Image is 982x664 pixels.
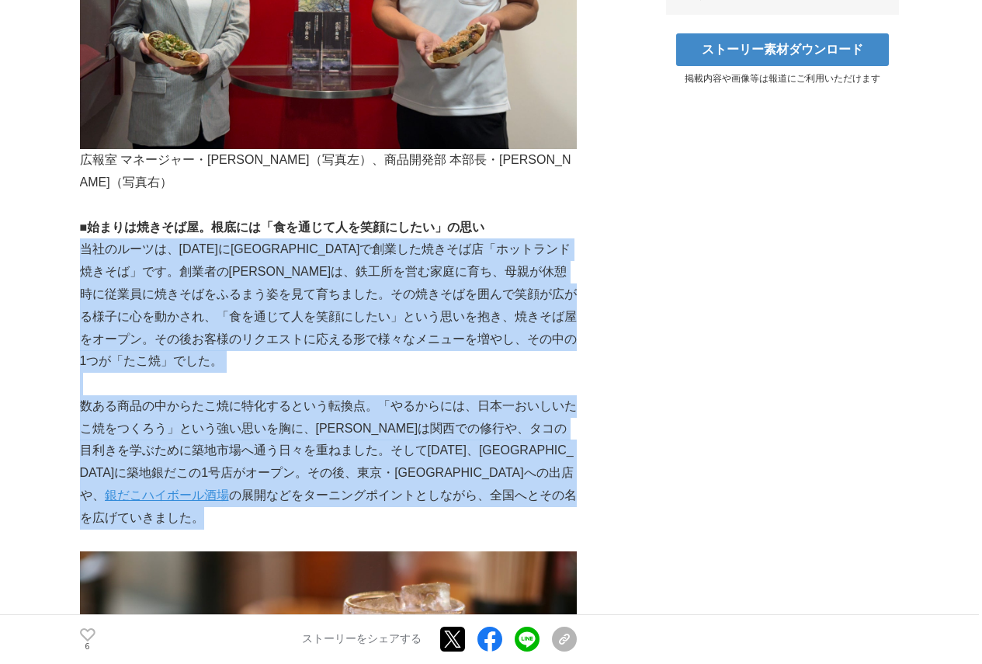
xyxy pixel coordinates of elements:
[666,72,899,85] p: 掲載内容や画像等は報道にご利用いただけます
[80,643,95,651] p: 6
[80,395,577,530] p: 数ある商品の中からたこ焼に特化するという転換点。「やるからには、日本一おいしいたこ焼をつくろう」という強い思いを胸に、[PERSON_NAME]は関西での修行や、タコの目利きを学ぶために築地市場...
[676,33,889,66] a: ストーリー素材ダウンロード
[80,221,485,234] strong: ■始まりは焼きそば屋。根底には「食を通じて人を笑顔にしたい」の思い
[105,488,229,502] a: 銀だこハイボール酒場
[302,633,422,647] p: ストーリーをシェアする
[80,238,577,373] p: 当社のルーツは、[DATE]に[GEOGRAPHIC_DATA]で創業した焼きそば店「ホットランド焼きそば」です。創業者の[PERSON_NAME]は、鉄工所を営む家庭に育ち、母親が休憩時に従業...
[80,149,577,194] p: 広報室 マネージャー・[PERSON_NAME]（写真左）、商品開発部 本部長・[PERSON_NAME]（写真右）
